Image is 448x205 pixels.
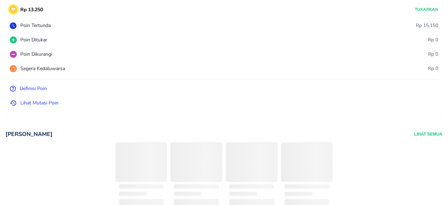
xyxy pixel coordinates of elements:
[285,192,313,196] span: ‌
[416,22,438,29] p: Rp 15.150
[20,50,52,58] p: Poin Dikurangi
[20,22,51,29] p: Poin Tertunda
[20,99,58,107] p: Lihat Mutasi Poin
[20,85,47,92] p: Definisi Poin
[281,143,333,182] span: ‌
[174,184,219,189] span: ‌
[6,130,52,138] p: [PERSON_NAME]
[174,192,202,196] span: ‌
[20,65,65,72] p: Segera Kedaluwarsa
[119,184,164,189] span: ‌
[226,143,278,182] span: ‌
[20,36,47,43] p: Poin Ditukar
[119,192,147,196] span: ‌
[20,6,43,13] p: Rp 13.250
[428,36,438,43] p: Rp 0
[115,143,167,182] span: ‌
[415,6,438,13] p: Tukarkan
[229,192,257,196] span: ‌
[170,143,222,182] span: ‌
[285,184,329,189] span: ‌
[414,130,442,138] button: Lihat Semua
[229,184,274,189] span: ‌
[428,50,438,58] p: Rp 0
[428,65,438,72] p: Rp 0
